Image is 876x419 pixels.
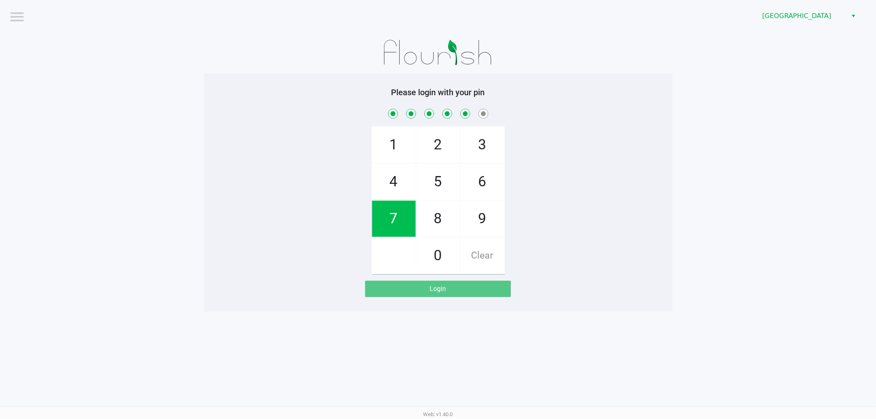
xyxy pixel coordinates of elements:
[461,201,504,237] span: 9
[762,11,842,21] span: [GEOGRAPHIC_DATA]
[461,164,504,200] span: 6
[210,87,666,97] h5: Please login with your pin
[416,164,460,200] span: 5
[423,411,453,417] span: Web: v1.40.0
[461,238,504,274] span: Clear
[372,201,416,237] span: 7
[847,9,859,23] button: Select
[372,164,416,200] span: 4
[416,127,460,163] span: 2
[461,127,504,163] span: 3
[416,201,460,237] span: 8
[372,127,416,163] span: 1
[416,238,460,274] span: 0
